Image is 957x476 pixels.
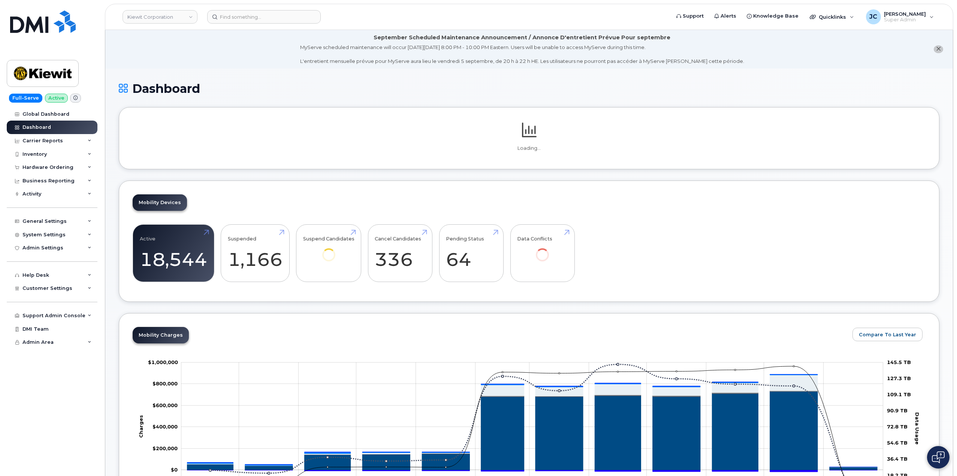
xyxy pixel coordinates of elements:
tspan: $800,000 [153,381,178,386]
a: Data Conflicts [517,228,568,272]
g: $0 [153,424,178,430]
tspan: $1,000,000 [148,359,178,365]
a: Mobility Devices [133,194,187,211]
tspan: $200,000 [153,445,178,451]
button: close notification [934,45,943,53]
span: Compare To Last Year [859,331,916,338]
tspan: 109.1 TB [887,391,911,397]
div: MyServe scheduled maintenance will occur [DATE][DATE] 8:00 PM - 10:00 PM Eastern. Users will be u... [300,44,744,65]
button: Compare To Last Year [852,328,923,341]
a: Pending Status 64 [446,228,496,278]
tspan: 54.6 TB [887,440,908,446]
tspan: 72.8 TB [887,424,908,430]
img: Open chat [932,451,945,463]
tspan: Charges [138,415,144,438]
tspan: Data Usage [914,412,920,444]
h1: Dashboard [119,82,939,95]
a: Suspended 1,166 [228,228,283,278]
tspan: $600,000 [153,402,178,408]
g: $0 [153,445,178,451]
tspan: 36.4 TB [887,456,908,462]
tspan: 127.3 TB [887,375,911,381]
tspan: 90.9 TB [887,407,908,413]
a: Active 18,544 [140,228,207,278]
a: Cancel Candidates 336 [375,228,425,278]
tspan: $0 [171,467,178,473]
tspan: 145.5 TB [887,359,911,365]
g: $0 [148,359,178,365]
g: Features [187,374,877,467]
a: Suspend Candidates [303,228,354,272]
tspan: $400,000 [153,424,178,430]
g: $0 [153,402,178,408]
p: Loading... [133,145,926,152]
a: Mobility Charges [133,327,189,343]
g: Credits [187,470,877,472]
g: $0 [153,381,178,386]
div: September Scheduled Maintenance Announcement / Annonce D'entretient Prévue Pour septembre [374,34,670,42]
